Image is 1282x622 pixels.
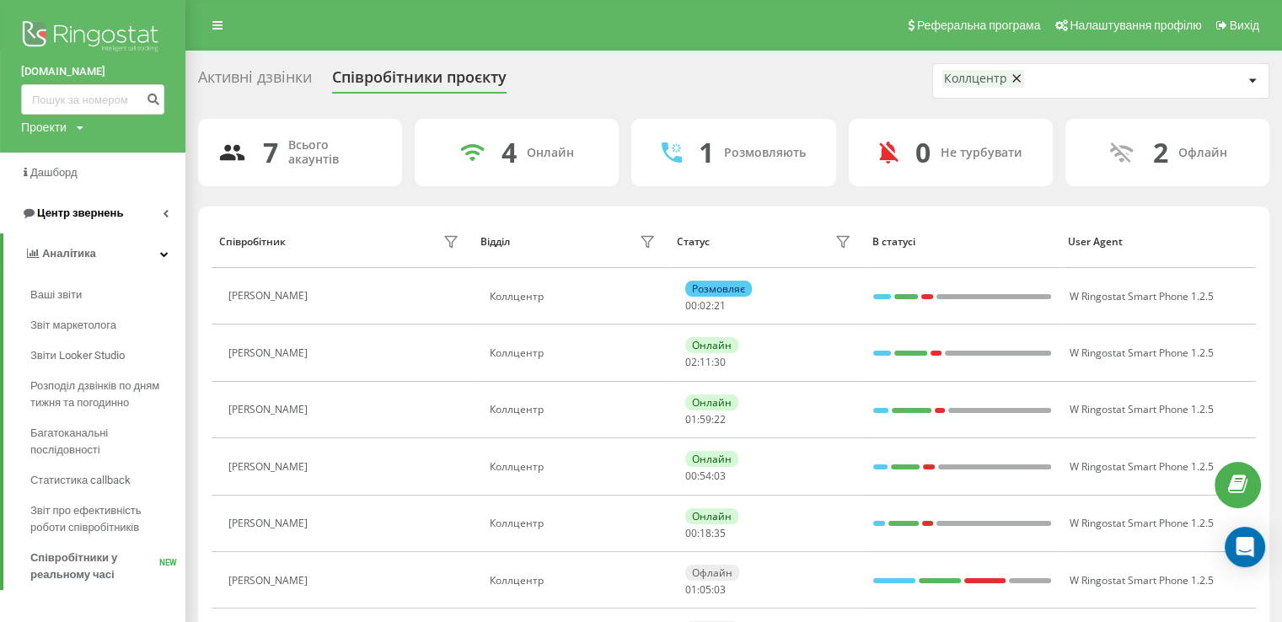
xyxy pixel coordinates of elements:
div: Коллцентр [490,517,659,529]
div: Співробітник [219,236,286,248]
div: Онлайн [527,146,574,160]
div: Активні дзвінки [198,68,312,94]
span: 54 [700,469,711,483]
span: 00 [685,298,697,313]
span: 00 [685,526,697,540]
div: Онлайн [685,451,738,467]
a: Співробітники у реальному часіNEW [30,543,185,590]
div: Не турбувати [941,146,1022,160]
span: 22 [714,412,726,426]
span: 18 [700,526,711,540]
div: 1 [699,137,714,169]
span: 11 [700,355,711,369]
div: User Agent [1068,236,1247,248]
span: Реферальна програма [917,19,1041,32]
a: Статистика callback [30,465,185,496]
span: W Ringostat Smart Phone 1.2.5 [1070,289,1214,303]
span: Вихід [1230,19,1259,32]
span: 01 [685,412,697,426]
span: 03 [714,582,726,597]
span: 21 [714,298,726,313]
span: 03 [714,469,726,483]
div: Коллцентр [490,461,659,473]
span: 59 [700,412,711,426]
div: : : [685,528,726,539]
span: 02 [685,355,697,369]
span: 02 [700,298,711,313]
div: Коллцентр [490,347,659,359]
div: В статусі [872,236,1052,248]
div: 4 [502,137,517,169]
div: Співробітники проєкту [332,68,507,94]
div: Розмовляють [724,146,806,160]
span: 35 [714,526,726,540]
div: 2 [1152,137,1167,169]
div: Онлайн [685,394,738,410]
div: Коллцентр [490,575,659,587]
img: Ringostat logo [21,17,164,59]
div: Коллцентр [490,404,659,416]
div: [PERSON_NAME] [228,347,312,359]
div: [PERSON_NAME] [228,575,312,587]
a: Багатоканальні послідовності [30,418,185,465]
div: Коллцентр [490,291,659,303]
div: [PERSON_NAME] [228,404,312,416]
span: W Ringostat Smart Phone 1.2.5 [1070,402,1214,416]
span: 30 [714,355,726,369]
div: : : [685,470,726,482]
span: Аналiтика [42,247,96,260]
div: Коллцентр [944,72,1007,86]
span: W Ringostat Smart Phone 1.2.5 [1070,459,1214,474]
span: 05 [700,582,711,597]
span: Звіт про ефективність роботи співробітників [30,502,177,536]
span: Співробітники у реальному часі [30,550,159,583]
div: : : [685,300,726,312]
span: Ваші звіти [30,287,82,303]
div: Open Intercom Messenger [1225,527,1265,567]
div: : : [685,584,726,596]
span: Розподіл дзвінків по дням тижня та погодинно [30,378,177,411]
div: Офлайн [1177,146,1226,160]
div: : : [685,414,726,426]
span: Звіт маркетолога [30,317,116,334]
a: Звіт маркетолога [30,310,185,340]
div: 7 [263,137,278,169]
span: Багатоканальні послідовності [30,425,177,458]
div: Проекти [21,119,67,136]
span: Статистика callback [30,472,131,489]
div: : : [685,357,726,368]
span: W Ringostat Smart Phone 1.2.5 [1070,346,1214,360]
div: [PERSON_NAME] [228,461,312,473]
div: [PERSON_NAME] [228,517,312,529]
span: W Ringostat Smart Phone 1.2.5 [1070,516,1214,530]
div: Онлайн [685,337,738,353]
a: Ваші звіти [30,280,185,310]
div: Розмовляє [685,281,752,297]
span: 00 [685,469,697,483]
a: [DOMAIN_NAME] [21,63,164,80]
div: [PERSON_NAME] [228,290,312,302]
a: Звіт про ефективність роботи співробітників [30,496,185,543]
input: Пошук за номером [21,84,164,115]
span: Дашборд [30,166,78,179]
span: Центр звернень [37,206,123,219]
div: Онлайн [685,508,738,524]
div: Відділ [480,236,510,248]
div: Всього акаунтів [288,138,382,167]
div: Статус [676,236,709,248]
div: Офлайн [685,565,739,581]
span: Звіти Looker Studio [30,347,125,364]
span: Налаштування профілю [1070,19,1201,32]
a: Звіти Looker Studio [30,340,185,371]
span: 01 [685,582,697,597]
a: Розподіл дзвінків по дням тижня та погодинно [30,371,185,418]
span: W Ringostat Smart Phone 1.2.5 [1070,573,1214,587]
div: 0 [915,137,931,169]
a: Аналiтика [3,233,185,274]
